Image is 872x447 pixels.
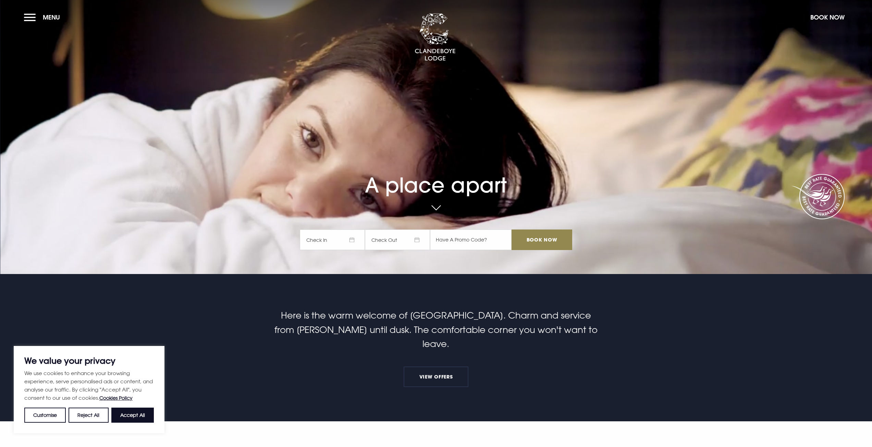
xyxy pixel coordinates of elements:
[24,408,66,423] button: Customise
[273,308,599,351] p: Here is the warm welcome of [GEOGRAPHIC_DATA]. Charm and service from [PERSON_NAME] until dusk. T...
[14,346,164,433] div: We value your privacy
[300,146,572,197] h1: A place apart
[24,10,63,25] button: Menu
[111,408,154,423] button: Accept All
[365,229,430,250] span: Check Out
[69,408,108,423] button: Reject All
[404,367,468,387] a: View Offers
[807,10,848,25] button: Book Now
[300,229,365,250] span: Check In
[430,229,512,250] input: Have A Promo Code?
[24,357,154,365] p: We value your privacy
[512,229,572,250] input: Book Now
[415,13,456,61] img: Clandeboye Lodge
[99,395,133,401] a: Cookies Policy
[43,13,60,21] span: Menu
[24,369,154,402] p: We use cookies to enhance your browsing experience, serve personalised ads or content, and analys...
